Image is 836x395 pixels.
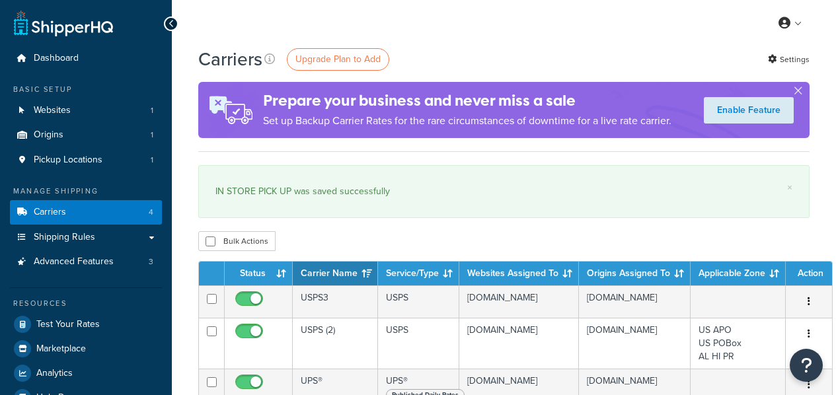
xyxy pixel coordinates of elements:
[10,148,162,172] a: Pickup Locations 1
[10,361,162,385] a: Analytics
[34,129,63,141] span: Origins
[10,225,162,250] a: Shipping Rules
[378,285,459,318] td: USPS
[293,285,378,318] td: USPS3
[263,90,671,112] h4: Prepare your business and never miss a sale
[10,186,162,197] div: Manage Shipping
[198,82,263,138] img: ad-rules-rateshop-fe6ec290ccb7230408bd80ed9643f0289d75e0ffd9eb532fc0e269fcd187b520.png
[293,262,378,285] th: Carrier Name: activate to sort column ascending
[579,262,691,285] th: Origins Assigned To: activate to sort column ascending
[10,123,162,147] a: Origins 1
[10,298,162,309] div: Resources
[151,129,153,141] span: 1
[198,46,262,72] h1: Carriers
[459,318,579,369] td: [DOMAIN_NAME]
[34,105,71,116] span: Websites
[10,123,162,147] li: Origins
[10,98,162,123] a: Websites 1
[579,285,691,318] td: [DOMAIN_NAME]
[293,318,378,369] td: USPS (2)
[36,319,100,330] span: Test Your Rates
[225,262,293,285] th: Status: activate to sort column ascending
[34,53,79,64] span: Dashboard
[10,98,162,123] li: Websites
[459,285,579,318] td: [DOMAIN_NAME]
[378,262,459,285] th: Service/Type: activate to sort column ascending
[34,232,95,243] span: Shipping Rules
[263,112,671,130] p: Set up Backup Carrier Rates for the rare circumstances of downtime for a live rate carrier.
[10,46,162,71] a: Dashboard
[36,343,86,355] span: Marketplace
[149,207,153,218] span: 4
[215,182,792,201] div: IN STORE PICK UP was saved successfully
[10,337,162,361] a: Marketplace
[10,250,162,274] a: Advanced Features 3
[768,50,810,69] a: Settings
[10,250,162,274] li: Advanced Features
[295,52,381,66] span: Upgrade Plan to Add
[198,231,276,251] button: Bulk Actions
[34,155,102,166] span: Pickup Locations
[149,256,153,268] span: 3
[34,256,114,268] span: Advanced Features
[787,182,792,193] a: ×
[10,84,162,95] div: Basic Setup
[10,200,162,225] li: Carriers
[14,10,113,36] a: ShipperHQ Home
[459,262,579,285] th: Websites Assigned To: activate to sort column ascending
[790,349,823,382] button: Open Resource Center
[579,318,691,369] td: [DOMAIN_NAME]
[704,97,794,124] a: Enable Feature
[287,48,389,71] a: Upgrade Plan to Add
[691,318,786,369] td: US APO US POBox AL HI PR
[786,262,832,285] th: Action
[691,262,786,285] th: Applicable Zone: activate to sort column ascending
[10,312,162,336] a: Test Your Rates
[378,318,459,369] td: USPS
[34,207,66,218] span: Carriers
[151,105,153,116] span: 1
[10,148,162,172] li: Pickup Locations
[10,200,162,225] a: Carriers 4
[151,155,153,166] span: 1
[36,368,73,379] span: Analytics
